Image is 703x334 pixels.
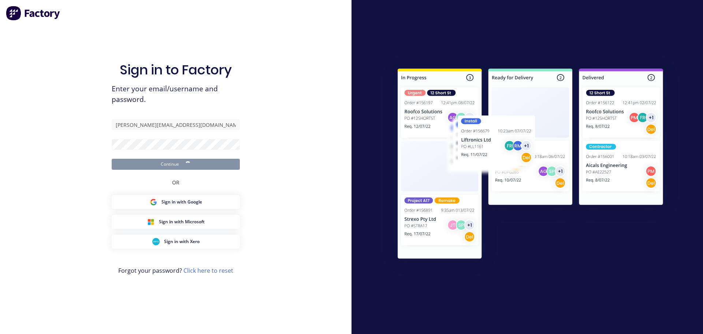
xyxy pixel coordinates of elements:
[112,84,240,105] span: Enter your email/username and password.
[152,238,160,245] img: Xero Sign in
[159,219,205,225] span: Sign in with Microsoft
[112,119,240,130] input: Email/Username
[172,170,179,195] div: OR
[6,6,61,21] img: Factory
[120,62,232,78] h1: Sign in to Factory
[112,159,240,170] button: Continue
[183,267,233,275] a: Click here to reset
[382,54,679,276] img: Sign in
[147,218,155,225] img: Microsoft Sign in
[112,235,240,249] button: Xero Sign inSign in with Xero
[112,215,240,229] button: Microsoft Sign inSign in with Microsoft
[112,195,240,209] button: Google Sign inSign in with Google
[150,198,157,206] img: Google Sign in
[161,199,202,205] span: Sign in with Google
[164,238,200,245] span: Sign in with Xero
[118,266,233,275] span: Forgot your password?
